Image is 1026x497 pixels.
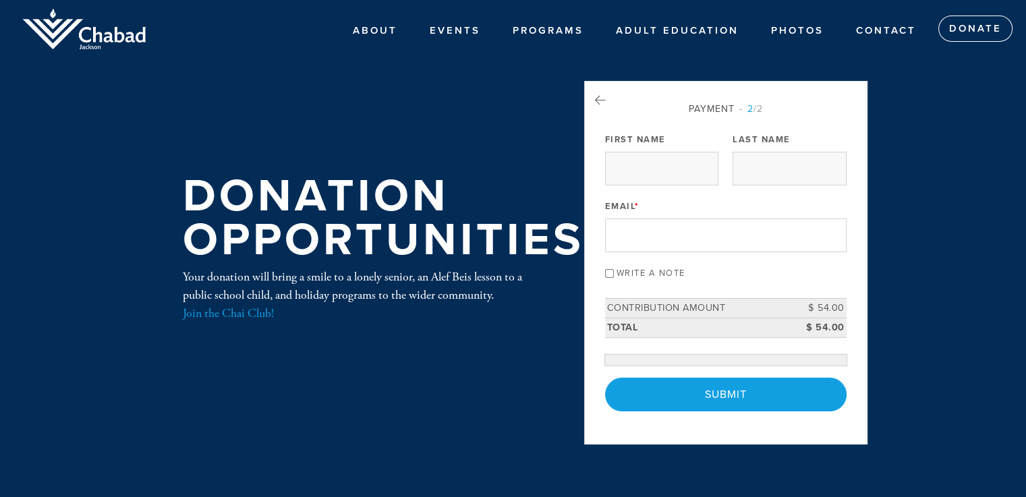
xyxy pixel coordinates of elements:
[183,268,540,322] div: Your donation will bring a smile to a lonely senior, an Alef Beis lesson to a public school child...
[739,103,763,115] span: /2
[938,16,1013,42] a: Donate
[183,305,274,321] a: Join the Chai Club!
[733,134,791,146] label: Last Name
[761,18,834,43] a: Photos
[605,134,666,146] label: First Name
[747,103,753,115] span: 2
[617,268,685,279] label: Write a note
[343,18,407,43] a: ABOUT
[183,175,584,262] h1: Donation Opportunities
[846,18,926,43] a: Contact
[605,318,786,337] td: Total
[420,18,490,43] a: Events
[20,7,148,52] img: Jackson%20Logo_0.png
[786,318,847,337] td: $ 54.00
[605,102,847,116] div: Payment
[605,378,847,411] input: Submit
[606,18,749,43] a: Adult Education
[503,18,594,43] a: PROGRAMS
[605,299,786,318] td: Contribution Amount
[605,200,639,212] label: Email
[635,201,639,212] span: This field is required.
[786,299,847,318] td: $ 54.00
